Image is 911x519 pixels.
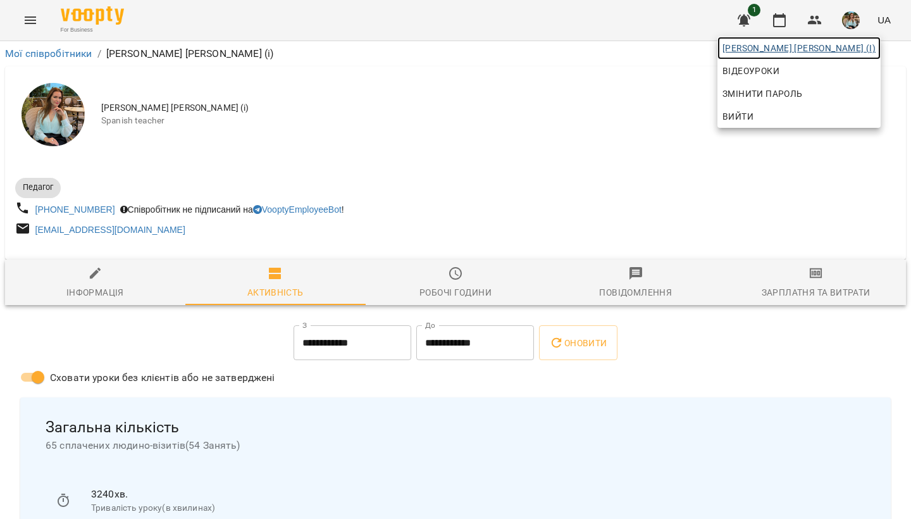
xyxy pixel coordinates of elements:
span: Відеоуроки [722,63,779,78]
span: Вийти [722,109,753,124]
a: Змінити пароль [717,82,881,105]
a: [PERSON_NAME] [PERSON_NAME] (і) [717,37,881,59]
span: [PERSON_NAME] [PERSON_NAME] (і) [722,41,876,56]
button: Вийти [717,105,881,128]
a: Відеоуроки [717,59,784,82]
span: Змінити пароль [722,86,876,101]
